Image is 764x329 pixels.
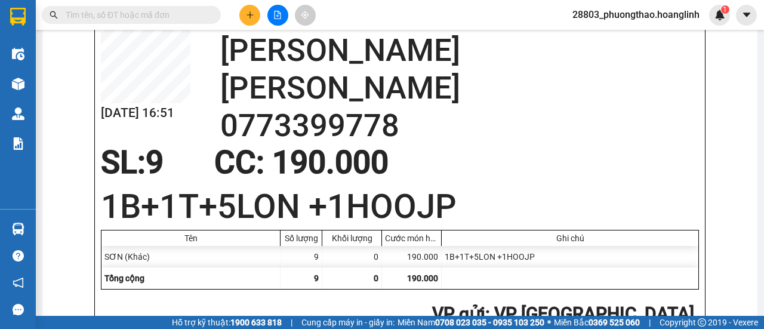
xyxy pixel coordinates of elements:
[385,233,438,243] div: Cước món hàng
[435,318,544,327] strong: 0708 023 035 - 0935 103 250
[736,5,757,26] button: caret-down
[50,11,58,19] span: search
[101,103,190,123] h2: [DATE] 16:51
[72,28,201,48] b: [PERSON_NAME]
[432,303,485,324] span: VP gửi
[146,144,164,181] span: 9
[239,5,260,26] button: plus
[63,69,288,182] h2: VP Nhận: Văn phòng [PERSON_NAME]
[220,69,699,107] h2: [PERSON_NAME]
[104,273,144,283] span: Tổng cộng
[246,11,254,19] span: plus
[101,183,699,230] h1: 1B+1T+5LON +1HOOJP
[104,233,277,243] div: Tên
[273,11,282,19] span: file-add
[322,246,382,267] div: 0
[291,316,292,329] span: |
[12,137,24,150] img: solution-icon
[230,318,282,327] strong: 1900 633 818
[741,10,752,20] span: caret-down
[101,246,281,267] div: SƠN (Khác)
[13,277,24,288] span: notification
[301,11,309,19] span: aim
[374,273,378,283] span: 0
[714,10,725,20] img: icon-new-feature
[10,8,26,26] img: logo-vxr
[442,246,698,267] div: 1B+1T+5LON +1HOOJP
[649,316,651,329] span: |
[101,302,694,327] h2: : VP [GEOGRAPHIC_DATA]
[547,320,551,325] span: ⚪️
[207,144,396,180] div: CC : 190.000
[554,316,640,329] span: Miền Bắc
[723,5,727,14] span: 1
[382,246,442,267] div: 190.000
[281,246,322,267] div: 9
[721,5,729,14] sup: 1
[314,273,319,283] span: 9
[563,7,709,22] span: 28803_phuongthao.hoanglinh
[12,107,24,120] img: warehouse-icon
[407,273,438,283] span: 190.000
[12,48,24,60] img: warehouse-icon
[220,107,699,144] h2: 0773399778
[101,144,146,181] span: SL:
[13,304,24,315] span: message
[589,318,640,327] strong: 0369 525 060
[284,233,319,243] div: Số lượng
[12,78,24,90] img: warehouse-icon
[7,69,96,89] h2: 8AYKS8XX
[301,316,395,329] span: Cung cấp máy in - giấy in:
[13,250,24,262] span: question-circle
[698,318,706,327] span: copyright
[445,233,695,243] div: Ghi chú
[398,316,544,329] span: Miền Nam
[295,5,316,26] button: aim
[12,223,24,235] img: warehouse-icon
[172,316,282,329] span: Hỗ trợ kỹ thuật:
[325,233,378,243] div: Khối lượng
[66,8,207,21] input: Tìm tên, số ĐT hoặc mã đơn
[267,5,288,26] button: file-add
